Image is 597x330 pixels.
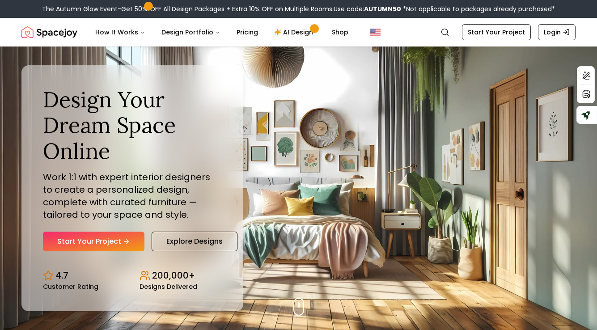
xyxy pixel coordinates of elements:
[325,23,356,41] a: Shop
[21,23,77,41] img: Spacejoy Logo
[401,4,555,13] span: *Not applicable to packages already purchased*
[88,23,356,41] nav: Main
[462,24,531,40] a: Start Your Project
[370,27,381,38] img: United States
[140,283,197,290] small: Designs Delivered
[334,4,401,13] span: Use code:
[154,23,228,41] button: Design Portfolio
[364,4,401,13] b: AUTUMN50
[43,171,222,221] p: Work 1:1 with expert interior designers to create a personalized design, complete with curated fu...
[21,18,576,47] nav: Global
[21,23,77,41] a: Spacejoy
[42,4,555,13] div: The Autumn Glow Event-Get 50% OFF All Design Packages + Extra 10% OFF on Multiple Rooms.
[88,23,152,41] button: How It Works
[152,269,195,282] p: 200,000+
[55,269,68,282] p: 4.7
[43,262,222,290] div: Design stats
[229,23,265,41] a: Pricing
[43,283,98,290] small: Customer Rating
[267,23,323,41] a: AI Design
[43,87,222,164] h1: Design Your Dream Space Online
[152,232,237,251] a: Explore Designs
[43,232,144,251] a: Start Your Project
[538,24,576,40] a: Login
